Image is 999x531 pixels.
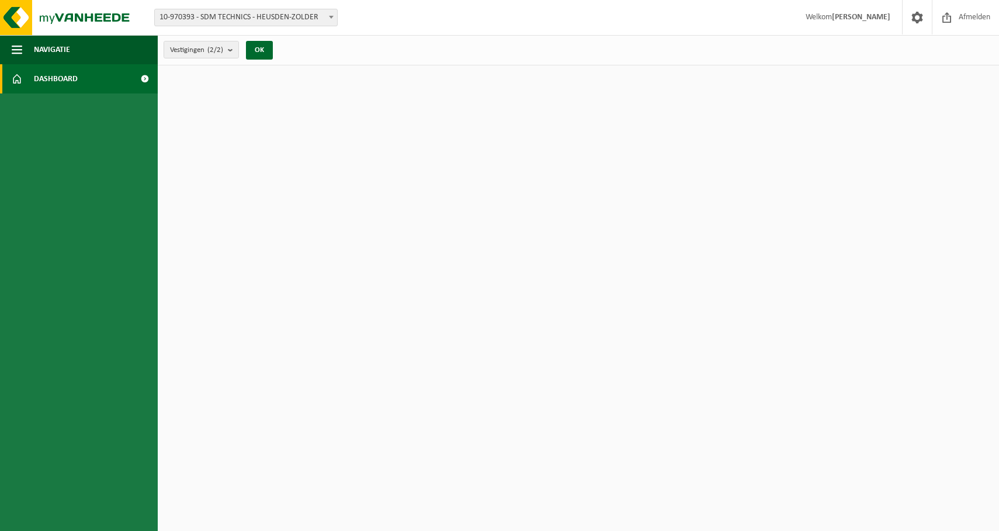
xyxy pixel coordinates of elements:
[34,35,70,64] span: Navigatie
[170,41,223,59] span: Vestigingen
[207,46,223,54] count: (2/2)
[154,9,338,26] span: 10-970393 - SDM TECHNICS - HEUSDEN-ZOLDER
[164,41,239,58] button: Vestigingen(2/2)
[34,64,78,93] span: Dashboard
[832,13,890,22] strong: [PERSON_NAME]
[155,9,337,26] span: 10-970393 - SDM TECHNICS - HEUSDEN-ZOLDER
[246,41,273,60] button: OK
